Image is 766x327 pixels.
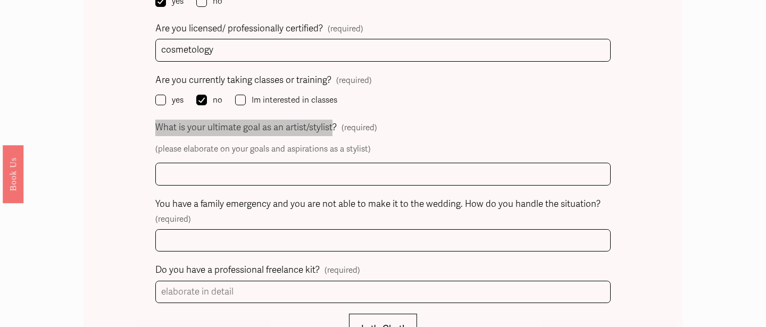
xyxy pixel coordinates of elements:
[155,281,611,304] input: elaborate in detail
[235,95,246,105] input: Im interested in classes
[155,138,611,161] p: (please elaborate on your goals and aspirations as a stylist)
[155,21,323,37] span: Are you licensed/ professionally certified?
[155,212,191,227] span: (required)
[155,72,331,89] span: Are you currently taking classes or training?
[342,121,377,135] span: (required)
[3,145,23,203] a: Book Us
[155,39,611,62] input: list all credentials here
[155,262,320,279] span: Do you have a professional freelance kit?
[155,95,166,105] input: yes
[213,93,222,107] span: no
[196,95,207,105] input: no
[336,73,372,88] span: (required)
[155,196,601,213] span: You have a family emergency and you are not able to make it to the wedding. How do you handle the...
[324,263,360,278] span: (required)
[155,120,337,136] span: What is your ultimate goal as an artist/stylist?
[328,22,363,36] span: (required)
[172,93,184,107] span: yes
[252,93,337,107] span: Im interested in classes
